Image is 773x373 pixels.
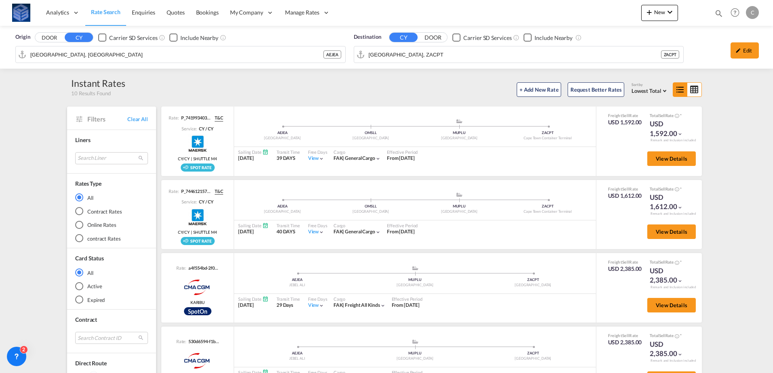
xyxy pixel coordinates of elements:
md-icon: icon-chevron-down [677,205,683,210]
div: icon-pencilEdit [731,42,759,59]
span: Sell [659,260,665,264]
div: [GEOGRAPHIC_DATA] [327,136,415,141]
div: Cargo [334,296,386,302]
span: Service: [182,199,197,205]
div: USD 1,592.00 [650,119,690,138]
div: Effective Period [387,149,418,155]
div: Freight Rate [608,333,642,338]
div: USD 2,385.00 [650,266,690,285]
div: 40 DAYS [277,228,300,235]
div: Cargo [334,222,381,228]
div: ZACPT [474,351,592,356]
div: general cargo [334,155,375,162]
span: Enquiries [132,9,155,16]
span: My Company [230,8,263,17]
md-icon: icon-chevron-down [677,352,683,357]
div: P_7419934036_P01lvmza9 [179,115,211,121]
button: View Details [647,224,696,239]
md-icon: icon-pencil [735,48,741,53]
md-icon: Schedules Available [262,149,268,155]
span: From [DATE] [387,228,415,235]
div: Rollable available [181,163,215,172]
div: [GEOGRAPHIC_DATA] [238,209,327,214]
button: CY [65,33,93,42]
div: From 29 Sep 2025 [387,155,415,162]
button: Spot Rates are dynamic & can fluctuate with time [674,113,679,119]
md-icon: assets/icons/custom/ship-fill.svg [410,339,420,344]
div: Free Days [308,222,327,228]
button: Spot Rates are dynamic & can fluctuate with time [674,260,679,266]
div: [GEOGRAPHIC_DATA] [474,356,592,361]
div: MUPLU [415,130,504,136]
img: Maersk Spot [188,134,208,154]
span: Bookings [196,9,219,16]
div: [GEOGRAPHIC_DATA] [238,136,327,141]
md-input-container: Jebel Ali, AEJEA [16,46,345,63]
div: USD 2,385.00 [608,265,642,273]
img: Maersk Spot [188,207,208,227]
md-icon: icon-plus 400-fg [644,7,654,17]
div: Free Days [308,149,327,155]
md-icon: icon-chevron-down [319,156,324,161]
div: AEJEA [323,50,341,59]
div: MUPLU [415,204,504,209]
span: | [342,302,344,308]
div: Total Rate [650,113,690,119]
span: Rate: [176,338,187,344]
div: Remark and Inclusion included [644,285,702,289]
span: | [190,229,193,235]
md-icon: icon-table-large [687,83,701,96]
div: AEJEA [238,351,356,356]
div: Carrier SD Services [463,34,511,42]
span: Sell [622,113,629,118]
div: Instant Rates [71,77,125,90]
span: Lowest Total [631,88,661,94]
md-radio-button: Online Rates [75,221,148,229]
div: AEJEA [238,130,327,136]
md-checkbox: Checkbox No Ink [452,33,511,42]
button: DOOR [35,33,63,42]
span: SHUTTLE M4 [193,229,217,235]
span: CY/CY [178,156,190,161]
div: Transit Time [277,222,300,228]
div: Free Days [308,296,327,302]
div: ZACPT [474,277,592,283]
md-icon: assets/icons/custom/ship-fill.svg [410,266,420,270]
span: 10 Results Found [71,90,110,97]
div: Freight Rate [608,113,642,118]
img: Spot_rate_rollable_v2.png [181,237,215,245]
span: Manage Rates [285,8,319,17]
div: [GEOGRAPHIC_DATA] [327,209,415,214]
div: AEJEA [238,277,356,283]
div: Carrier SD Services [109,34,157,42]
span: Subject to Remarks [679,260,682,264]
img: CMA_CGM_Spot.png [184,307,211,315]
div: 29 Days [277,302,300,309]
div: MUPLU [356,277,474,283]
div: a4f554bd-2f08-4f08-b912-c6f2a90838a9.be936af8-6ebb-38f8-8a2f-f1fa329fdbe4 [186,265,219,271]
div: Card Status [75,254,104,262]
md-icon: icon-chevron-down [319,303,324,308]
button: Request Better Rates [568,82,624,97]
div: USD 2,385.00 [608,338,642,346]
md-radio-button: Contract Rates [75,207,148,215]
div: ZACPT [503,204,592,209]
md-radio-button: All [75,268,148,277]
md-radio-button: All [75,193,148,201]
span: Contract [75,316,97,323]
span: Help [728,6,742,19]
div: C [746,6,759,19]
span: FAK [334,228,345,235]
div: Remark and Inclusion included [644,358,702,363]
span: Filters [87,115,127,124]
div: OMSLL [327,130,415,136]
div: Transit Time [277,149,300,155]
span: Clear All [127,115,148,123]
div: From 29 Sep 2025 [387,228,415,235]
md-icon: icon-chevron-down [665,7,675,17]
div: Total Rate [650,186,690,193]
div: JEBEL ALI [238,356,356,361]
span: KARIBU [190,300,205,305]
div: Effective Period [392,296,422,302]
